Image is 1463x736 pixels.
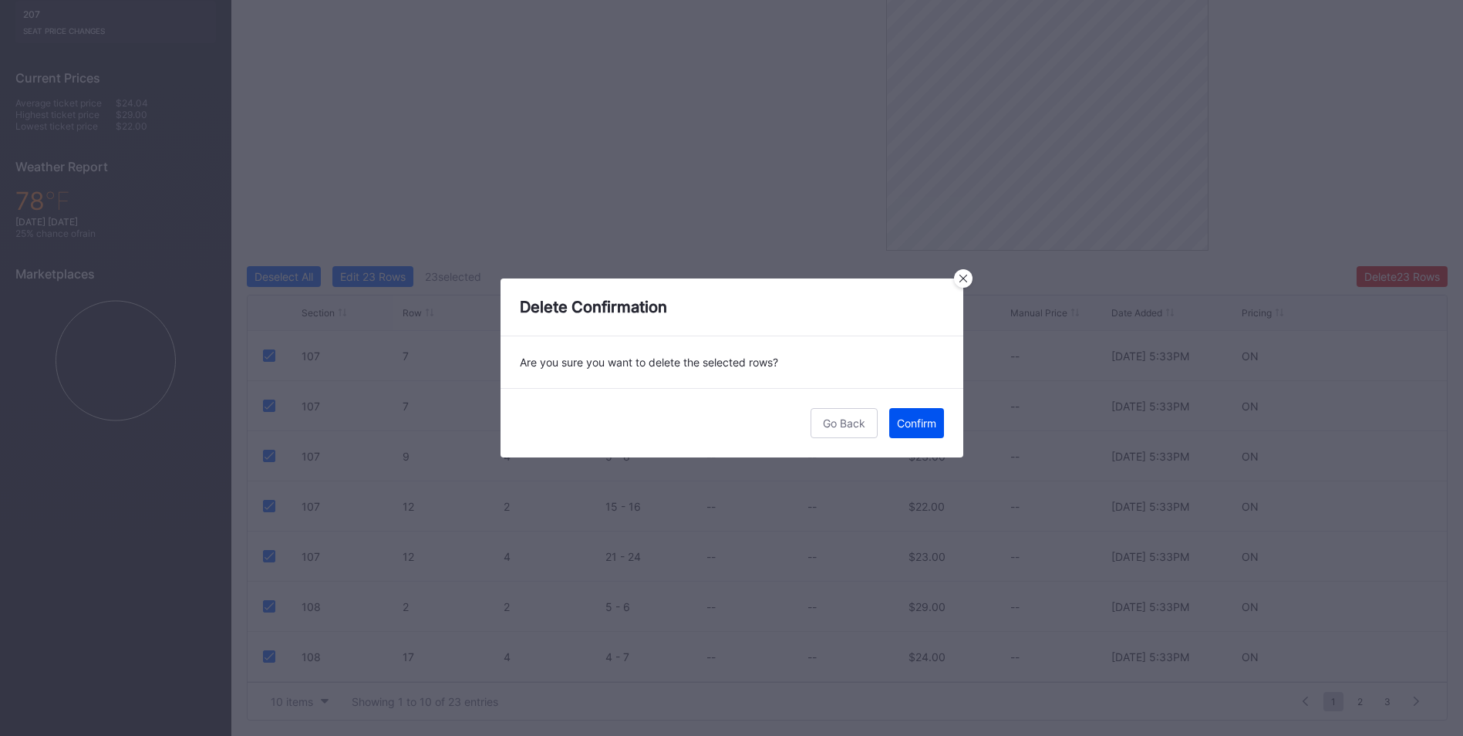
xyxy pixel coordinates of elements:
div: Delete Confirmation [501,279,963,336]
div: Go Back [823,417,865,430]
button: Go Back [811,408,878,438]
button: Confirm [889,408,944,438]
div: Are you sure you want to delete the selected rows? [501,336,963,388]
div: Confirm [897,417,936,430]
